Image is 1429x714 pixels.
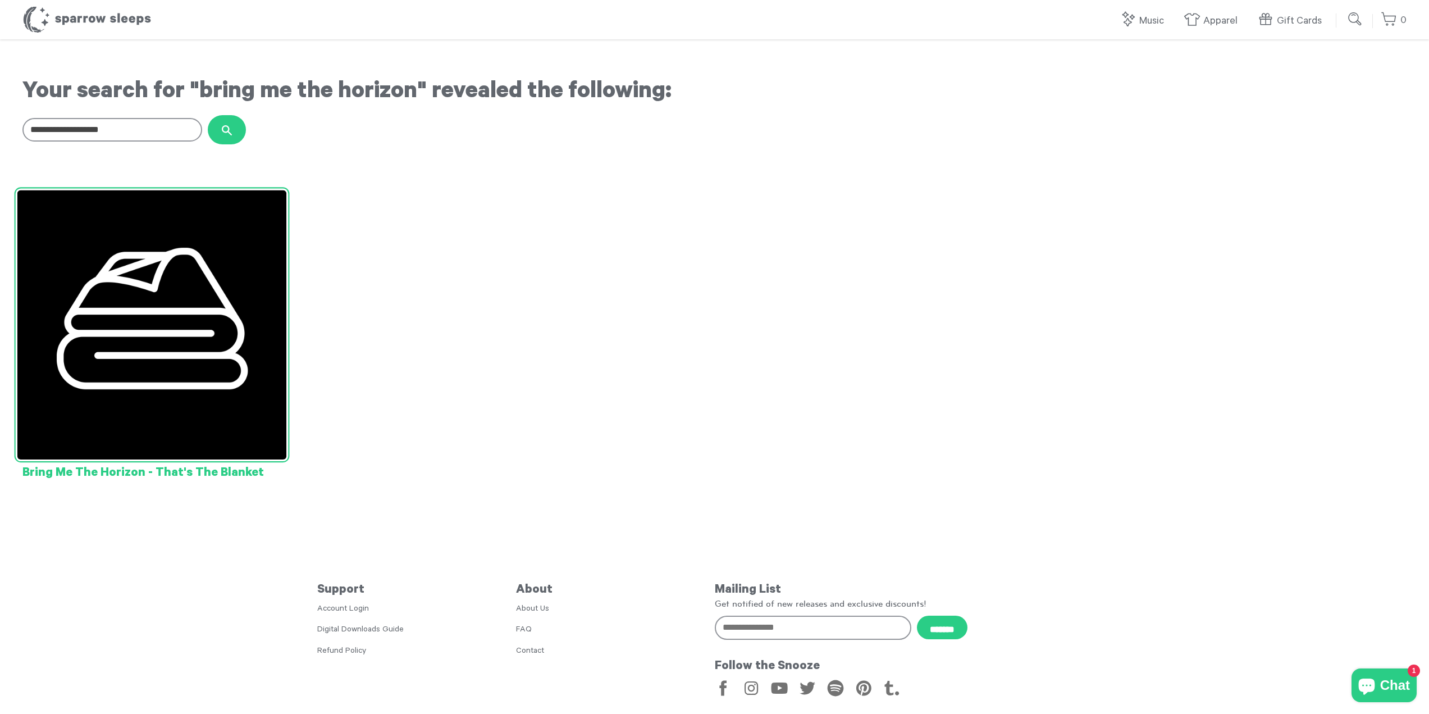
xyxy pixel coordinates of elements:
input: Submit [1344,8,1367,30]
p: Get notified of new releases and exclusive discounts! [715,598,1112,610]
a: YouTube [771,680,788,697]
a: Account Login [317,605,369,614]
a: Spotify [827,680,844,697]
a: Music [1120,9,1170,33]
a: About Us [516,605,549,614]
div: Bring Me The Horizon - That's The Blanket [22,460,281,482]
a: Facebook [715,680,732,697]
inbox-online-store-chat: Shopify online store chat [1348,668,1420,705]
a: Apparel [1184,9,1243,33]
a: Twitter [799,680,816,697]
a: 0 [1381,8,1407,33]
img: BringMeTheHorizon-That_sTheBlanket-Cover_grande.png [17,190,286,459]
a: Instagram [743,680,760,697]
a: Refund Policy [317,647,366,656]
h1: Sparrow Sleeps [22,6,152,34]
a: Bring Me The Horizon - That's The Blanket [22,201,281,482]
a: Tumblr [883,680,900,697]
a: Pinterest [855,680,872,697]
h1: Your search for "bring me the horizon" revealed the following: [22,79,1407,107]
a: Digital Downloads Guide [317,626,404,635]
h5: Follow the Snooze [715,660,1112,674]
a: FAQ [516,626,532,635]
h5: About [516,583,715,598]
h5: Support [317,583,516,598]
a: Gift Cards [1257,9,1327,33]
h5: Mailing List [715,583,1112,598]
a: Contact [516,647,544,656]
